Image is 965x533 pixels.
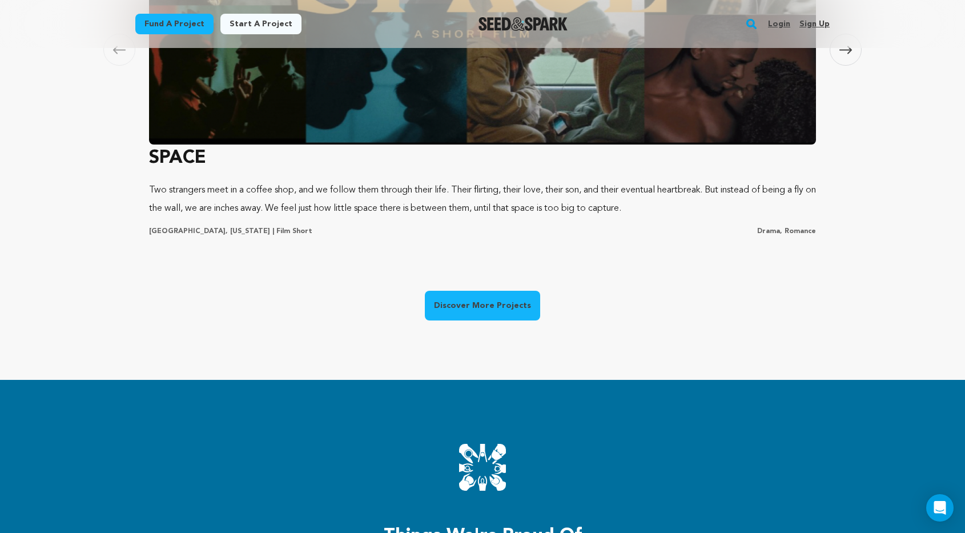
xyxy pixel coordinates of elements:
[459,444,506,491] img: Seed&Spark Community Icon
[135,14,214,34] a: Fund a project
[425,291,540,320] a: Discover More Projects
[149,181,816,218] p: Two strangers meet in a coffee shop, and we follow them through their life. Their flirting, their...
[768,15,790,33] a: Login
[926,494,954,522] div: Open Intercom Messenger
[799,15,830,33] a: Sign up
[276,228,312,235] span: Film Short
[479,17,568,31] a: Seed&Spark Homepage
[479,17,568,31] img: Seed&Spark Logo Dark Mode
[757,227,816,236] p: Drama, Romance
[149,228,274,235] span: [GEOGRAPHIC_DATA], [US_STATE] |
[220,14,301,34] a: Start a project
[149,145,816,172] h3: SPACE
